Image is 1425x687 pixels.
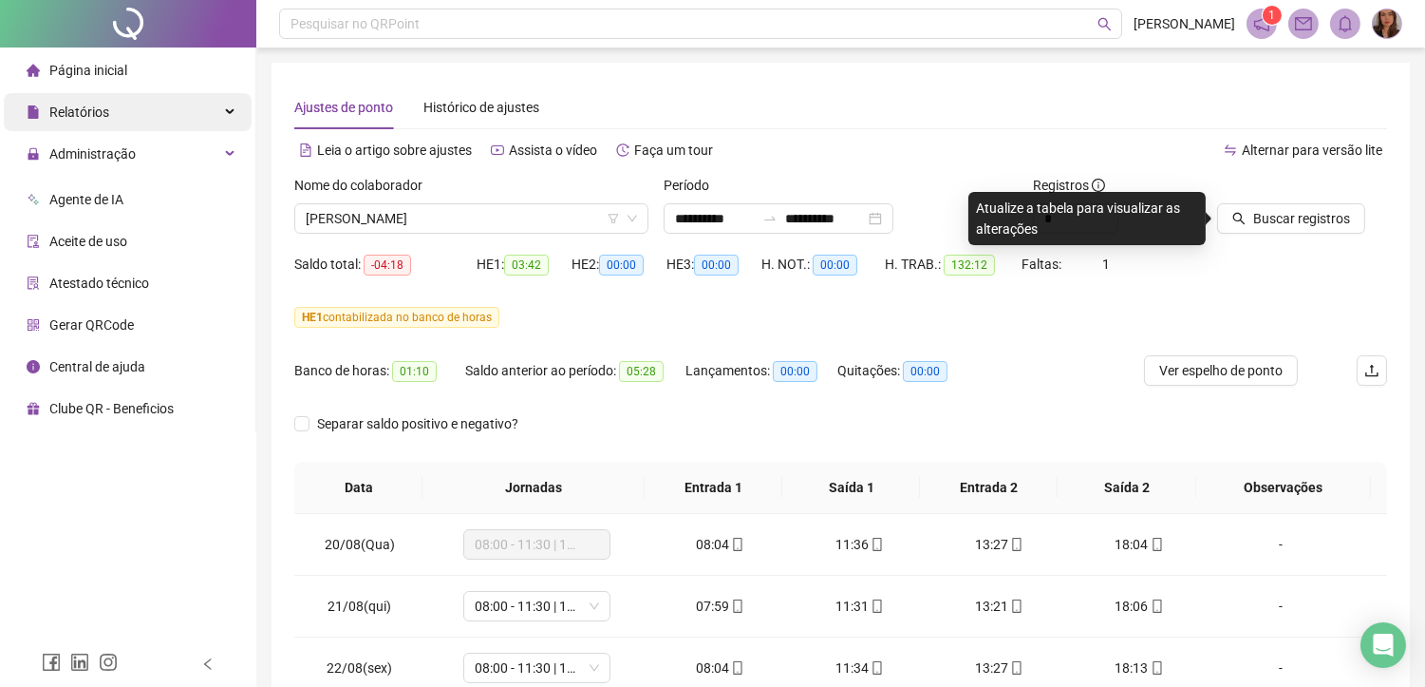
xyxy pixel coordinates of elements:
span: 00:00 [773,361,817,382]
span: left [201,658,215,671]
span: solution [27,277,40,290]
span: youtube [491,143,504,157]
th: Data [294,462,422,514]
span: Registros [1033,175,1105,196]
span: file-text [299,143,312,157]
span: 08:04 [696,537,729,552]
div: 13:27 [945,658,1054,678]
div: HE 3: [666,254,761,276]
span: mobile [869,600,884,613]
span: Alternar para versão lite [1242,143,1382,158]
span: 08:00 - 11:30 | 13:30 - 18:00 [475,592,599,620]
span: mobile [1008,661,1023,675]
span: contabilizada no banco de horas [294,307,499,328]
span: Assista o vídeo [509,143,597,158]
span: 00:00 [694,255,739,276]
th: Jornadas [422,462,645,514]
span: search [1232,212,1246,225]
span: 00:00 [903,361,947,382]
button: Ver espelho de ponto [1144,355,1298,386]
label: Nome do colaborador [294,175,435,196]
span: lock [27,147,40,161]
th: Observações [1195,462,1371,514]
span: Leia o artigo sobre ajustes [317,143,472,158]
img: 78555 [1373,10,1401,38]
div: HE 2: [572,254,666,276]
div: - [1225,596,1337,617]
span: instagram [99,653,118,672]
span: mobile [1149,600,1164,613]
span: -04:18 [364,255,411,276]
div: 13:21 [945,596,1054,617]
span: info-circle [27,360,40,373]
span: mobile [1149,538,1164,551]
div: H. NOT.: [761,254,885,276]
sup: 1 [1263,6,1282,25]
span: 01:10 [392,361,437,382]
span: history [616,143,629,157]
span: 05:28 [619,361,664,382]
span: [PERSON_NAME] [1134,13,1235,34]
span: Clube QR - Beneficios [49,401,174,416]
span: bell [1337,15,1354,32]
span: Faça um tour [634,143,713,158]
span: Relatórios [49,105,109,120]
span: Histórico de ajustes [423,100,539,115]
span: home [27,64,40,77]
div: H. TRAB.: [885,254,1022,276]
span: audit [27,235,40,248]
span: 00:00 [599,255,644,276]
span: 18:04 [1116,537,1149,552]
span: AMANDA CINTIA DOS SANTOS FERREIRA GRIGIO [306,204,637,233]
span: Página inicial [49,63,127,78]
div: 08:04 [666,658,775,678]
span: 132:12 [944,255,995,276]
span: search [1097,17,1112,31]
span: - [1279,537,1283,552]
div: Saldo total: [294,254,477,276]
th: Saída 2 [1058,462,1195,514]
span: 22/08(sex) [327,660,392,676]
span: upload [1364,363,1379,378]
span: gift [27,402,40,415]
div: HE 1: [477,254,572,276]
div: Banco de horas: [294,360,465,382]
div: Atualize a tabela para visualizar as alterações [968,192,1206,245]
span: 08:00 - 11:30 | 13:30 - 18:00 [475,654,599,682]
span: Agente de IA [49,192,123,207]
th: Entrada 2 [920,462,1058,514]
span: info-circle [1092,179,1105,192]
div: - [1225,658,1337,678]
span: 20/08(Qua) [325,537,395,552]
span: swap-right [762,211,778,226]
span: Faltas: [1022,257,1064,272]
span: mobile [729,600,744,613]
span: Central de ajuda [49,359,145,374]
span: Separar saldo positivo e negativo? [309,413,526,434]
span: down [627,213,638,224]
th: Saída 1 [782,462,920,514]
span: linkedin [70,653,89,672]
span: mail [1295,15,1312,32]
span: mobile [869,661,884,675]
span: 08:00 - 11:30 | 13:30 - 18:00 [475,530,599,559]
span: Ver espelho de ponto [1159,360,1283,381]
div: 18:13 [1084,658,1193,678]
div: Lançamentos: [685,360,837,382]
span: mobile [1008,538,1023,551]
div: 07:59 [666,596,775,617]
span: Gerar QRCode [49,317,134,333]
span: notification [1253,15,1270,32]
span: Observações [1210,477,1356,498]
span: mobile [869,538,884,551]
div: 11:34 [805,658,914,678]
div: Open Intercom Messenger [1360,622,1406,668]
span: 13:27 [975,537,1008,552]
span: 00:00 [813,255,857,276]
span: qrcode [27,318,40,332]
span: swap [1224,143,1237,157]
span: filter [608,213,619,224]
span: file [27,105,40,119]
span: mobile [729,538,744,551]
button: Buscar registros [1217,203,1365,234]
